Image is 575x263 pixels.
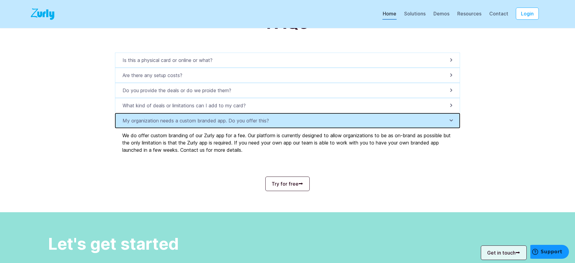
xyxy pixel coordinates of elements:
[433,11,450,20] a: Demos
[123,87,235,94] p: Do you provide the deals or do we proide them?
[265,177,310,191] a: Try for free⮕
[404,10,426,20] div: Solutions
[115,83,460,98] button: Do you provide the deals or do we proide them?
[481,245,527,260] a: Get in touch⮕
[115,68,460,83] button: Are there any setup costs?
[115,128,460,157] div: We do offer custom branding of our Zurly app for a fee. Our platform is currently designed to all...
[509,11,546,17] a: Login
[382,11,397,20] a: Home
[123,102,249,109] p: What kind of deals or limitations can I add to my card?
[123,117,273,124] p: My organization needs a custom branded app. Do you offer this?
[115,98,460,113] button: What kind of deals or limitations can I add to my card?
[489,11,509,20] a: Contact
[115,53,460,68] button: Is this a physical card or online or what?
[530,245,569,260] iframe: Opens a widget where you can find more information
[115,113,460,128] button: My organization needs a custom branded app. Do you offer this?
[123,57,216,64] p: Is this a physical card or online or what?
[48,234,199,254] h1: Let's get started
[29,7,58,21] img: Logo
[516,8,539,20] button: Login
[457,11,482,20] a: Resources
[123,72,186,79] p: Are there any setup costs?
